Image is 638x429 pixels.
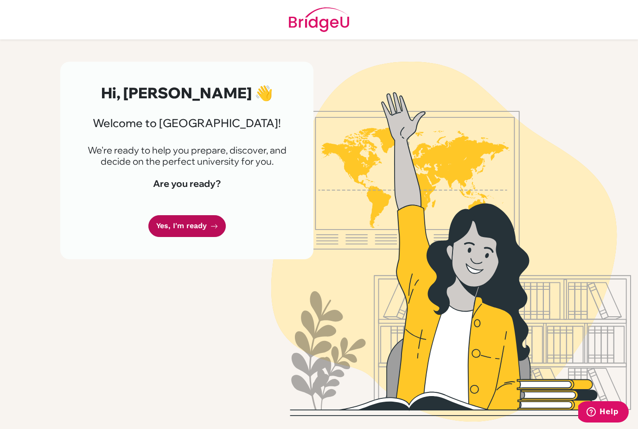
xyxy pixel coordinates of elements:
[83,84,291,102] h2: Hi, [PERSON_NAME] 👋
[83,145,291,167] p: We're ready to help you prepare, discover, and decide on the perfect university for you.
[83,178,291,189] h4: Are you ready?
[148,215,226,237] a: Yes, I'm ready
[578,401,629,424] iframe: Opens a widget where you can find more information
[83,116,291,130] h3: Welcome to [GEOGRAPHIC_DATA]!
